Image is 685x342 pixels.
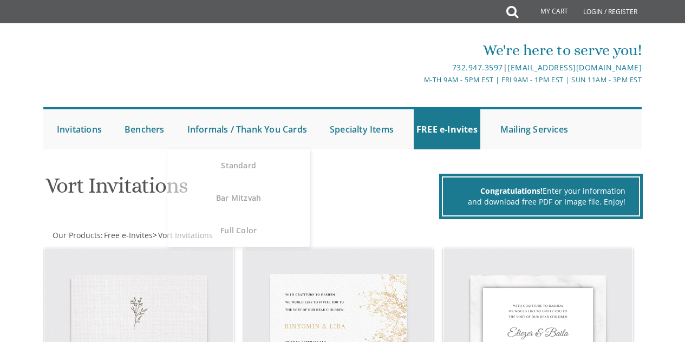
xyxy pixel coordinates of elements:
a: FREE e-Invites [414,109,480,149]
span: Free e-Invites [104,230,153,240]
span: Vort Invitations [158,230,213,240]
a: Free e-Invites [103,230,153,240]
h1: Vort Invitations [45,174,436,206]
div: | [243,61,642,74]
a: Informals / Thank You Cards [185,109,310,149]
a: Invitations [54,109,105,149]
a: My Cart [517,1,576,23]
span: Congratulations! [480,186,543,196]
a: Vort Invitations [157,230,213,240]
div: M-Th 9am - 5pm EST | Fri 9am - 1pm EST | Sun 11am - 3pm EST [243,74,642,85]
div: We're here to serve you! [243,40,642,61]
a: Bar Mitzvah [167,182,310,214]
a: Specialty Items [327,109,396,149]
span: > [153,230,213,240]
div: : [43,230,343,241]
a: 732.947.3597 [452,62,503,73]
div: and download free PDF or Image file. Enjoy! [456,196,625,207]
div: Enter your information [456,186,625,196]
a: Benchers [122,109,167,149]
a: Full Color [167,214,310,247]
a: Mailing Services [498,109,571,149]
a: [EMAIL_ADDRESS][DOMAIN_NAME] [507,62,642,73]
a: Our Products [51,230,101,240]
a: Standard [167,149,310,182]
